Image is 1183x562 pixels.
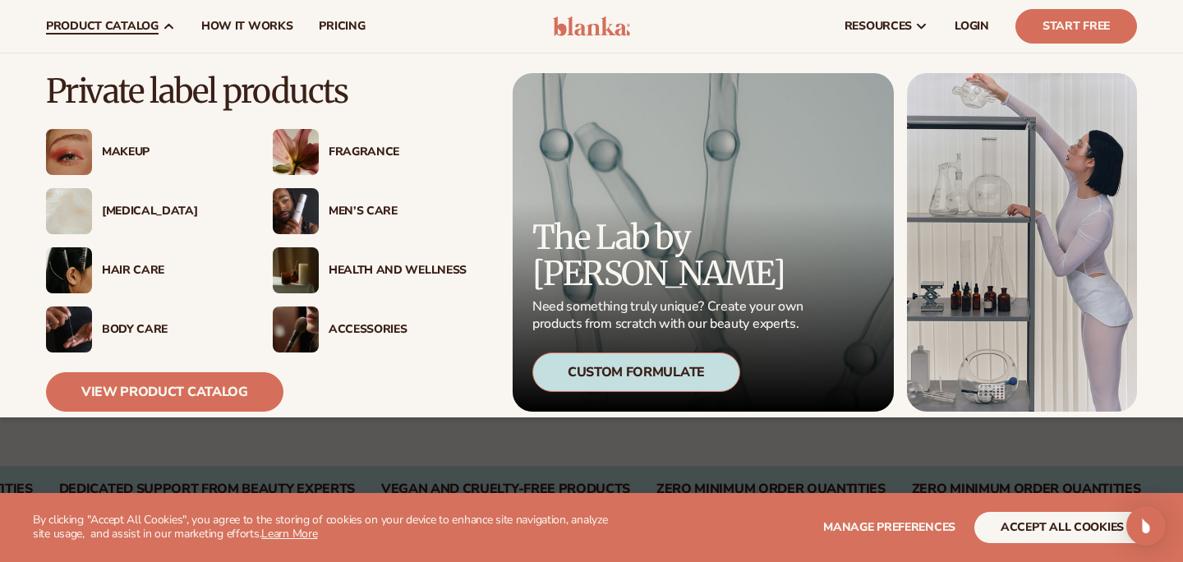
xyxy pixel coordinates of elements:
img: Male holding moisturizer bottle. [273,188,319,234]
div: [MEDICAL_DATA] [102,205,240,219]
span: How It Works [201,20,293,33]
img: Female with makeup brush. [273,306,319,352]
span: resources [845,20,912,33]
a: Pink blooming flower. Fragrance [273,129,467,175]
div: Custom Formulate [532,352,740,392]
span: product catalog [46,20,159,33]
div: Open Intercom Messenger [1126,506,1166,546]
p: Private label products [46,73,467,109]
img: logo [553,16,631,36]
img: Female in lab with equipment. [907,73,1137,412]
a: Learn More [261,526,317,541]
a: Female hair pulled back with clips. Hair Care [46,247,240,293]
p: Need something truly unique? Create your own products from scratch with our beauty experts. [532,298,808,333]
span: Manage preferences [823,519,955,535]
a: Female with glitter eye makeup. Makeup [46,129,240,175]
a: Start Free [1015,9,1137,44]
img: Male hand applying moisturizer. [46,306,92,352]
img: Pink blooming flower. [273,129,319,175]
div: Fragrance [329,145,467,159]
p: By clicking "Accept All Cookies", you agree to the storing of cookies on your device to enhance s... [33,514,618,541]
div: Men’s Care [329,205,467,219]
a: Cream moisturizer swatch. [MEDICAL_DATA] [46,188,240,234]
img: Candles and incense on table. [273,247,319,293]
div: Makeup [102,145,240,159]
a: View Product Catalog [46,372,283,412]
button: Manage preferences [823,512,955,543]
button: accept all cookies [974,512,1150,543]
div: Health And Wellness [329,264,467,278]
a: Male holding moisturizer bottle. Men’s Care [273,188,467,234]
p: The Lab by [PERSON_NAME] [532,219,808,292]
span: LOGIN [955,20,989,33]
div: Body Care [102,323,240,337]
a: Candles and incense on table. Health And Wellness [273,247,467,293]
img: Female with glitter eye makeup. [46,129,92,175]
img: Female hair pulled back with clips. [46,247,92,293]
a: Microscopic product formula. The Lab by [PERSON_NAME] Need something truly unique? Create your ow... [513,73,894,412]
div: Accessories [329,323,467,337]
span: pricing [319,20,365,33]
a: Male hand applying moisturizer. Body Care [46,306,240,352]
a: Female with makeup brush. Accessories [273,306,467,352]
img: Cream moisturizer swatch. [46,188,92,234]
div: Hair Care [102,264,240,278]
